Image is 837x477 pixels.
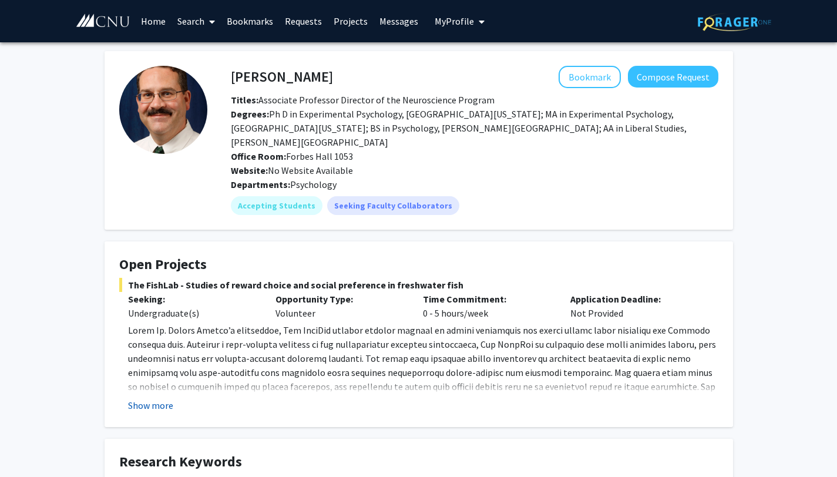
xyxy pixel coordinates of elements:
div: Undergraduate(s) [128,306,258,320]
h4: [PERSON_NAME] [231,66,333,88]
span: The FishLab - Studies of reward choice and social preference in freshwater fish [119,278,718,292]
div: Not Provided [562,292,709,320]
b: Departments: [231,179,290,190]
a: Projects [328,1,374,42]
p: Application Deadline: [570,292,700,306]
mat-chip: Seeking Faculty Collaborators [327,196,459,215]
a: Requests [279,1,328,42]
iframe: Chat [9,424,50,468]
button: Add Drew Velkey to Bookmarks [559,66,621,88]
span: My Profile [435,15,474,27]
h4: Open Projects [119,256,718,273]
div: 0 - 5 hours/week [414,292,562,320]
img: Profile Picture [119,66,207,154]
mat-chip: Accepting Students [231,196,322,215]
b: Titles: [231,94,258,106]
img: ForagerOne Logo [698,13,771,31]
p: Seeking: [128,292,258,306]
div: Volunteer [267,292,414,320]
a: Messages [374,1,424,42]
a: Home [135,1,172,42]
p: Time Commitment: [423,292,553,306]
b: Degrees: [231,108,269,120]
a: Search [172,1,221,42]
span: Associate Professor Director of the Neuroscience Program [231,94,495,106]
p: Opportunity Type: [275,292,405,306]
button: Compose Request to Drew Velkey [628,66,718,88]
span: No Website Available [231,164,353,176]
span: Psychology [290,179,337,190]
b: Website: [231,164,268,176]
a: Bookmarks [221,1,279,42]
button: Show more [128,398,173,412]
span: Forbes Hall 1053 [231,150,353,162]
img: Christopher Newport University Logo [75,14,131,28]
h4: Research Keywords [119,454,718,471]
b: Office Room: [231,150,286,162]
span: Ph D in Experimental Psychology, [GEOGRAPHIC_DATA][US_STATE]; MA in Experimental Psychology, [GEO... [231,108,687,148]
